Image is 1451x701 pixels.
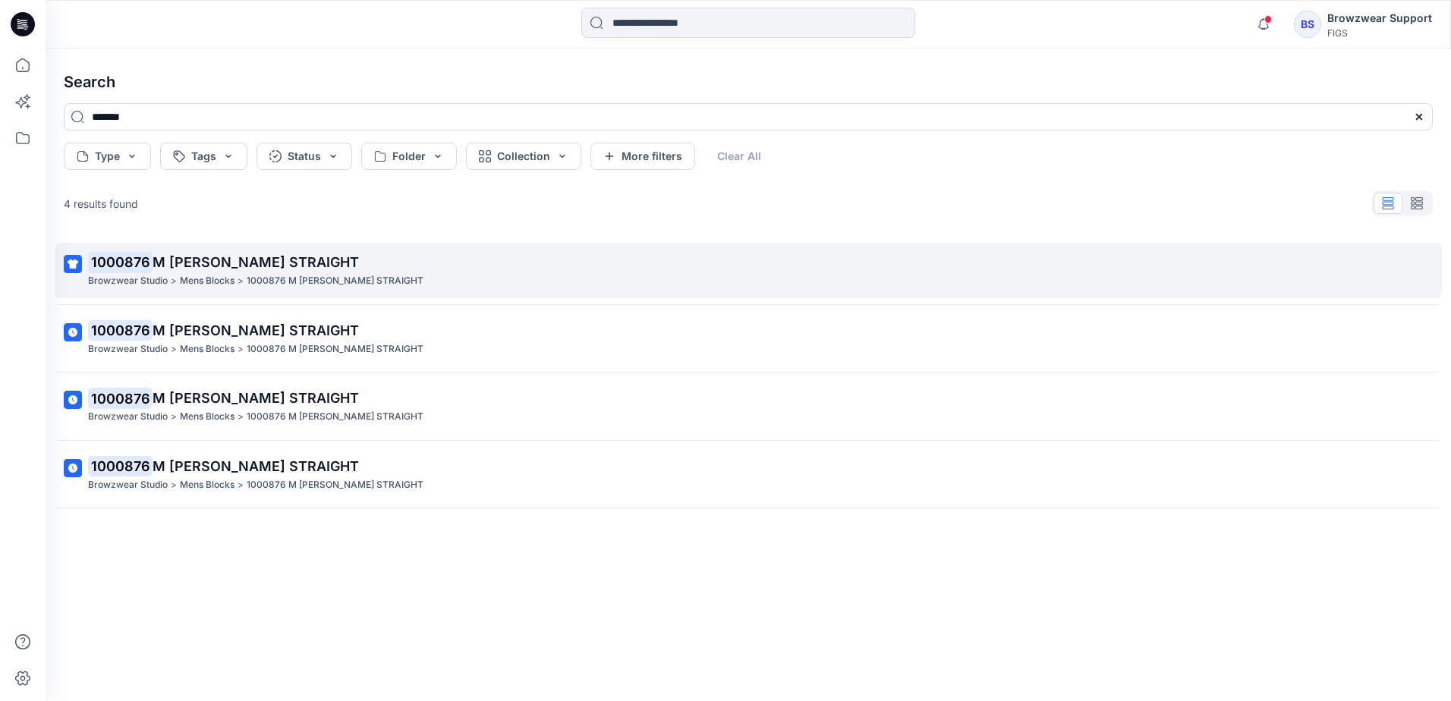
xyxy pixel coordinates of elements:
p: > [171,409,177,425]
p: 1000876 M BAKER STRAIGHT [247,341,423,357]
p: > [238,341,244,357]
mark: 1000876 [88,388,153,409]
span: M [PERSON_NAME] STRAIGHT [153,458,359,474]
p: Browzwear Studio [88,477,168,493]
button: Collection [466,143,581,170]
span: M [PERSON_NAME] STRAIGHT [153,322,359,338]
div: BS [1294,11,1321,38]
p: > [171,477,177,493]
p: > [238,273,244,289]
p: Mens Blocks [180,341,234,357]
p: Mens Blocks [180,273,234,289]
mark: 1000876 [88,455,153,476]
span: M [PERSON_NAME] STRAIGHT [153,254,359,270]
p: 4 results found [64,196,138,212]
span: M [PERSON_NAME] STRAIGHT [153,390,359,406]
p: 1000876 M BAKER STRAIGHT [247,273,423,289]
p: 1000876 M BAKER STRAIGHT [247,477,423,493]
p: > [171,341,177,357]
mark: 1000876 [88,251,153,272]
p: 1000876 M BAKER STRAIGHT [247,409,423,425]
a: 1000876M [PERSON_NAME] STRAIGHTBrowzwear Studio>Mens Blocks>1000876 M [PERSON_NAME] STRAIGHT [55,311,1442,366]
button: More filters [590,143,695,170]
button: Tags [160,143,247,170]
mark: 1000876 [88,319,153,341]
h4: Search [52,61,1445,103]
p: Mens Blocks [180,409,234,425]
a: 1000876M [PERSON_NAME] STRAIGHTBrowzwear Studio>Mens Blocks>1000876 M [PERSON_NAME] STRAIGHT [55,243,1442,298]
a: 1000876M [PERSON_NAME] STRAIGHTBrowzwear Studio>Mens Blocks>1000876 M [PERSON_NAME] STRAIGHT [55,447,1442,502]
p: Mens Blocks [180,477,234,493]
p: Browzwear Studio [88,273,168,289]
div: Browzwear Support [1327,9,1432,27]
p: > [171,273,177,289]
button: Folder [361,143,457,170]
p: > [238,477,244,493]
p: > [238,409,244,425]
button: Status [257,143,352,170]
button: Type [64,143,151,170]
p: Browzwear Studio [88,409,168,425]
a: 1000876M [PERSON_NAME] STRAIGHTBrowzwear Studio>Mens Blocks>1000876 M [PERSON_NAME] STRAIGHT [55,379,1442,434]
p: Browzwear Studio [88,341,168,357]
div: FIGS [1327,27,1432,39]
